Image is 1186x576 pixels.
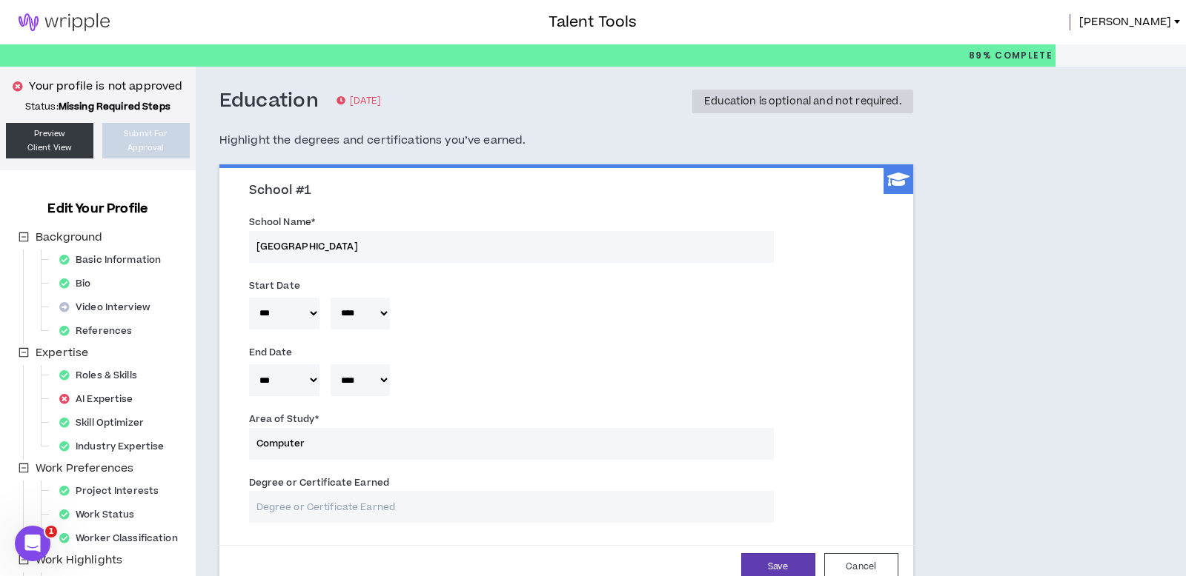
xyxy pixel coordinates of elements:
iframe: Intercom live chat [15,526,50,561]
h3: Talent Tools [549,11,637,33]
input: School Name [249,231,774,263]
span: Complete [992,49,1053,62]
label: End Date [249,341,293,364]
div: Project Interests [53,480,173,501]
span: Background [33,229,105,247]
span: Work Preferences [33,460,136,478]
h3: Edit Your Profile [42,200,153,218]
div: AI Expertise [53,389,148,409]
span: minus-square [19,347,29,358]
label: School Name [249,210,315,234]
div: Work Status [53,504,149,525]
strong: Missing Required Steps [59,100,170,113]
div: Basic Information [53,250,176,270]
span: Work Highlights [33,552,125,569]
h3: Education [219,89,319,114]
p: 89% [969,44,1053,67]
input: Degree or Certificate Earned [249,491,774,523]
div: Industry Expertise [53,436,179,457]
h5: Highlight the degrees and certifications you’ve earned. [219,132,913,150]
p: Status: [6,101,190,113]
label: Area of Study [249,407,319,431]
span: minus-square [19,232,29,242]
span: Background [36,230,102,245]
p: [DATE] [337,94,381,109]
div: Education is optional and not required. [704,96,901,107]
span: Expertise [33,344,91,362]
div: References [53,321,147,341]
p: Your profile is not approved [29,78,182,95]
h3: School #1 [249,183,895,199]
span: Work Highlights [36,552,122,568]
label: Start Date [249,274,300,298]
span: [PERSON_NAME] [1079,14,1171,30]
span: 1 [45,526,57,538]
div: Skill Optimizer [53,412,159,433]
div: Video Interview [53,297,165,318]
div: Roles & Skills [53,365,152,386]
span: minus-square [19,463,29,473]
button: Submit ForApproval [102,123,190,158]
div: Worker Classification [53,528,193,549]
a: PreviewClient View [6,123,93,158]
label: Degree or Certificate Earned [249,471,389,495]
span: Work Preferences [36,461,133,476]
input: Area of Study [249,428,774,460]
span: Expertise [36,345,88,361]
div: Bio [53,273,106,294]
